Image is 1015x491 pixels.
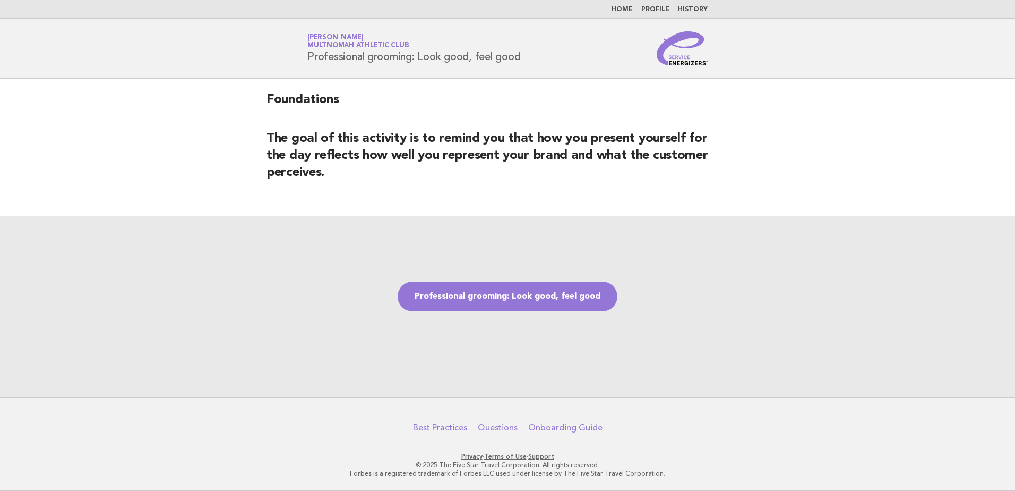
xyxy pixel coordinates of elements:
[307,43,409,49] span: Multnomah Athletic Club
[678,6,708,13] a: History
[413,422,467,433] a: Best Practices
[528,422,603,433] a: Onboarding Guide
[183,452,832,461] p: · ·
[266,132,708,179] strong: The goal of this activity is to remind you that how you present yourself for the day reflects how...
[398,282,617,311] a: Professional grooming: Look good, feel good
[484,453,527,460] a: Terms of Use
[307,35,520,62] h1: Professional grooming: Look good, feel good
[183,461,832,469] p: © 2025 The Five Star Travel Corporation. All rights reserved.
[657,31,708,65] img: Service Energizers
[266,94,339,106] strong: Foundations
[641,6,669,13] a: Profile
[478,422,518,433] a: Questions
[461,453,483,460] a: Privacy
[307,34,409,49] a: [PERSON_NAME]Multnomah Athletic Club
[528,453,554,460] a: Support
[612,6,633,13] a: Home
[183,469,832,478] p: Forbes is a registered trademark of Forbes LLC used under license by The Five Star Travel Corpora...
